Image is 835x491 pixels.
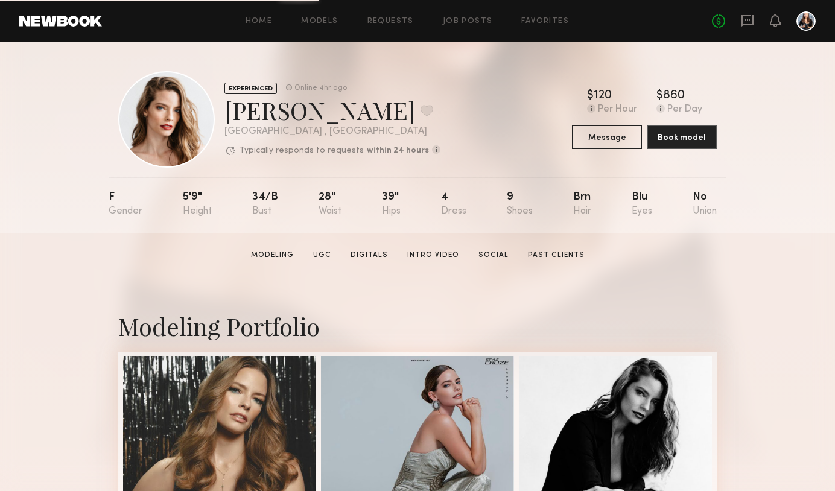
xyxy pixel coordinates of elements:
a: Job Posts [443,17,493,25]
div: 860 [663,90,685,102]
div: Modeling Portfolio [118,310,717,342]
a: Home [246,17,273,25]
div: Per Day [667,104,702,115]
div: $ [587,90,594,102]
div: EXPERIENCED [224,83,277,94]
div: Online 4hr ago [294,84,347,92]
a: Models [301,17,338,25]
div: $ [656,90,663,102]
b: within 24 hours [367,147,429,155]
div: Blu [632,192,652,217]
div: 9 [507,192,533,217]
div: 28" [319,192,341,217]
a: Requests [367,17,414,25]
a: Favorites [521,17,569,25]
button: Message [572,125,642,149]
div: Per Hour [598,104,637,115]
a: Intro Video [402,250,464,261]
div: F [109,192,142,217]
div: [PERSON_NAME] [224,94,440,126]
a: Past Clients [523,250,589,261]
div: 39" [382,192,401,217]
div: 5'9" [183,192,212,217]
a: Digitals [346,250,393,261]
div: [GEOGRAPHIC_DATA] , [GEOGRAPHIC_DATA] [224,127,440,137]
p: Typically responds to requests [240,147,364,155]
button: Book model [647,125,717,149]
div: 34/b [252,192,278,217]
div: 120 [594,90,612,102]
a: Modeling [246,250,299,261]
a: UGC [308,250,336,261]
div: 4 [441,192,466,217]
a: Social [474,250,513,261]
div: No [693,192,717,217]
div: Brn [573,192,591,217]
